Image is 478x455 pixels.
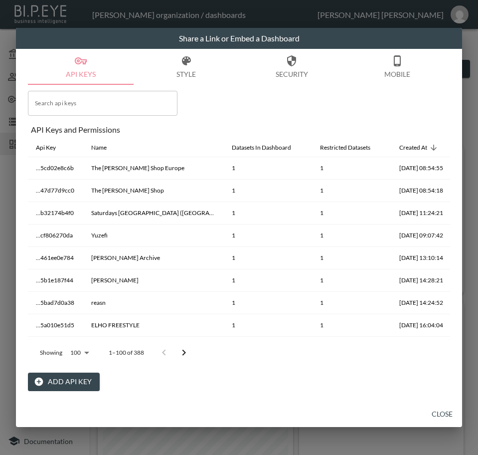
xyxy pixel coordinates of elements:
[91,142,107,154] div: Name
[83,180,224,202] th: The Frankie Shop
[28,337,83,359] th: ...f0793bc4e2
[224,225,312,247] th: 1
[28,202,83,225] th: ...b32174b4f0
[40,348,62,357] p: Showing
[83,269,224,292] th: Lili Curia
[83,292,224,314] th: reasn
[28,157,83,180] th: ...5cd02e8c6b
[28,292,83,314] th: ...5bad7d0a38
[232,142,304,154] span: Datasets In Dashboard
[391,337,451,359] th: 2025-08-25, 15:46:26
[134,49,239,85] button: Style
[28,269,83,292] th: ...5b1e187f44
[28,247,83,269] th: ...461ee0e784
[224,247,312,269] th: 1
[83,247,224,269] th: Drake's Archive
[36,142,69,154] span: Api Key
[36,142,56,154] div: Api Key
[83,225,224,247] th: Yuzefi
[224,157,312,180] th: 1
[224,314,312,337] th: 1
[320,142,383,154] span: Restricted Datasets
[399,142,440,154] span: Created At
[312,314,391,337] th: 1
[391,314,451,337] th: 2025-08-27, 16:04:04
[224,292,312,314] th: 1
[91,142,120,154] span: Name
[312,180,391,202] th: 1
[320,142,370,154] div: Restricted Datasets
[224,180,312,202] th: 1
[66,346,93,359] div: 100
[399,142,427,154] div: Created At
[312,202,391,225] th: 1
[109,348,144,357] p: 1–100 of 388
[83,314,224,337] th: ELHO FREESTYLE
[391,269,451,292] th: 2025-08-28, 14:28:21
[224,337,312,359] th: 1
[312,292,391,314] th: 1
[232,142,291,154] div: Datasets In Dashboard
[31,125,450,134] div: API Keys and Permissions
[224,202,312,225] th: 1
[174,343,194,363] button: Go to next page
[312,247,391,269] th: 1
[344,49,450,85] button: Mobile
[312,269,391,292] th: 1
[224,269,312,292] th: 1
[239,49,345,85] button: Security
[312,337,391,359] th: 1
[28,373,100,391] button: Add API Key
[391,292,451,314] th: 2025-08-28, 14:24:52
[426,405,458,424] button: Close
[312,225,391,247] th: 1
[28,225,83,247] th: ...cf806270da
[312,157,391,180] th: 1
[391,180,451,202] th: 2025-09-04, 08:54:18
[83,202,224,225] th: Saturdays NYC (Australia)
[83,337,224,359] th: A VINTAGE FIT
[28,314,83,337] th: ...5a010e51d5
[391,202,451,225] th: 2025-09-03, 11:24:21
[391,225,451,247] th: 2025-09-02, 09:07:42
[391,247,451,269] th: 2025-09-02, 13:10:14
[391,157,451,180] th: 2025-09-04, 08:54:55
[28,180,83,202] th: ...47d77d9cc0
[83,157,224,180] th: The Frankie Shop Europe
[16,28,462,49] h2: Share a Link or Embed a Dashboard
[28,49,134,85] button: API Keys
